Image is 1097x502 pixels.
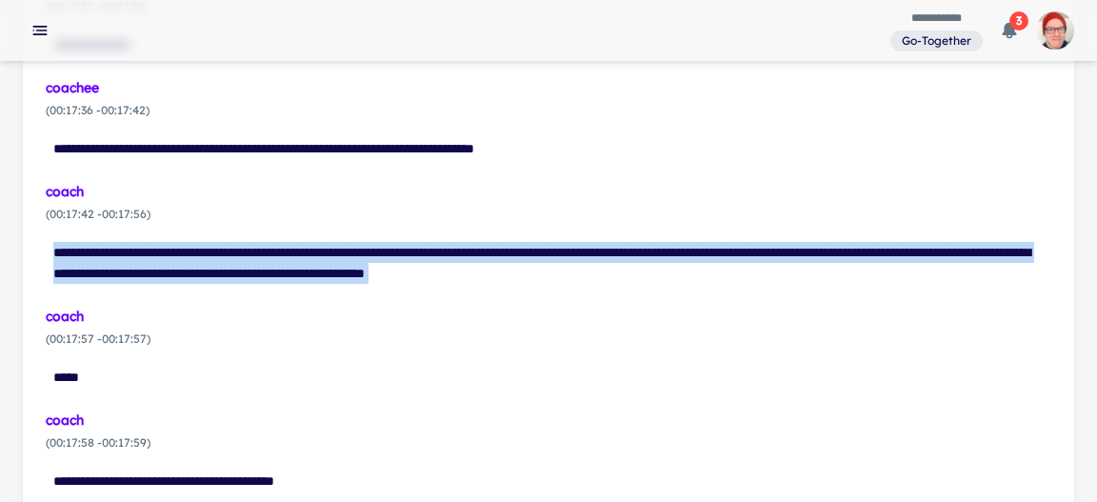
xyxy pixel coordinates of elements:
div: coach [46,411,1051,431]
span: ( 00:17:36 - 00:17:42 ) [46,102,1051,119]
button: 3 [990,11,1028,50]
div: coach [46,307,1051,327]
span: ( 00:17:58 - 00:17:59 ) [46,434,1051,452]
span: 3 [1009,11,1028,30]
span: ( 00:17:57 - 00:17:57 ) [46,331,1051,348]
img: photoURL [1036,11,1074,50]
div: coach [46,182,1051,202]
span: ( 00:17:42 - 00:17:56 ) [46,206,1051,223]
span: Go-Together [894,32,979,50]
span: You are a member of this workspace. Contact your workspace owner for assistance. [890,29,983,52]
div: coachee [46,78,1051,98]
